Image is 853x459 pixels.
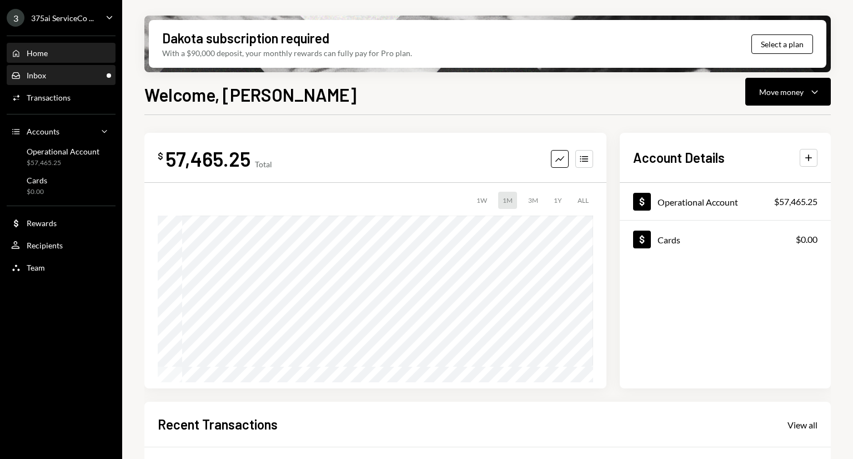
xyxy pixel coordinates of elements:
button: Select a plan [751,34,813,54]
div: $57,465.25 [774,195,817,208]
div: 375ai ServiceCo ... [31,13,94,23]
div: Operational Account [658,197,738,207]
a: Accounts [7,121,116,141]
div: Home [27,48,48,58]
div: With a $90,000 deposit, your monthly rewards can fully pay for Pro plan. [162,47,412,59]
a: Rewards [7,213,116,233]
div: 1Y [549,192,566,209]
div: Move money [759,86,804,98]
div: Transactions [27,93,71,102]
h2: Recent Transactions [158,415,278,433]
div: 1W [472,192,491,209]
h2: Account Details [633,148,725,167]
button: Move money [745,78,831,106]
div: Cards [658,235,680,245]
div: Accounts [27,127,59,136]
div: ALL [573,192,593,209]
div: Operational Account [27,147,99,156]
div: 57,465.25 [165,146,250,171]
div: Dakota subscription required [162,29,329,47]
a: View all [787,418,817,431]
a: Operational Account$57,465.25 [7,143,116,170]
div: 3 [7,9,24,27]
div: Total [255,159,272,169]
div: $57,465.25 [27,158,99,168]
div: Rewards [27,218,57,228]
a: Operational Account$57,465.25 [620,183,831,220]
div: 3M [524,192,543,209]
div: $0.00 [27,187,47,197]
a: Inbox [7,65,116,85]
div: Team [27,263,45,272]
h1: Welcome, [PERSON_NAME] [144,83,357,106]
a: Home [7,43,116,63]
a: Cards$0.00 [620,221,831,258]
div: 1M [498,192,517,209]
a: Cards$0.00 [7,172,116,199]
a: Recipients [7,235,116,255]
div: Cards [27,176,47,185]
div: View all [787,420,817,431]
a: Transactions [7,87,116,107]
div: Recipients [27,241,63,250]
div: $0.00 [796,233,817,246]
div: Inbox [27,71,46,80]
div: $ [158,151,163,162]
a: Team [7,257,116,277]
